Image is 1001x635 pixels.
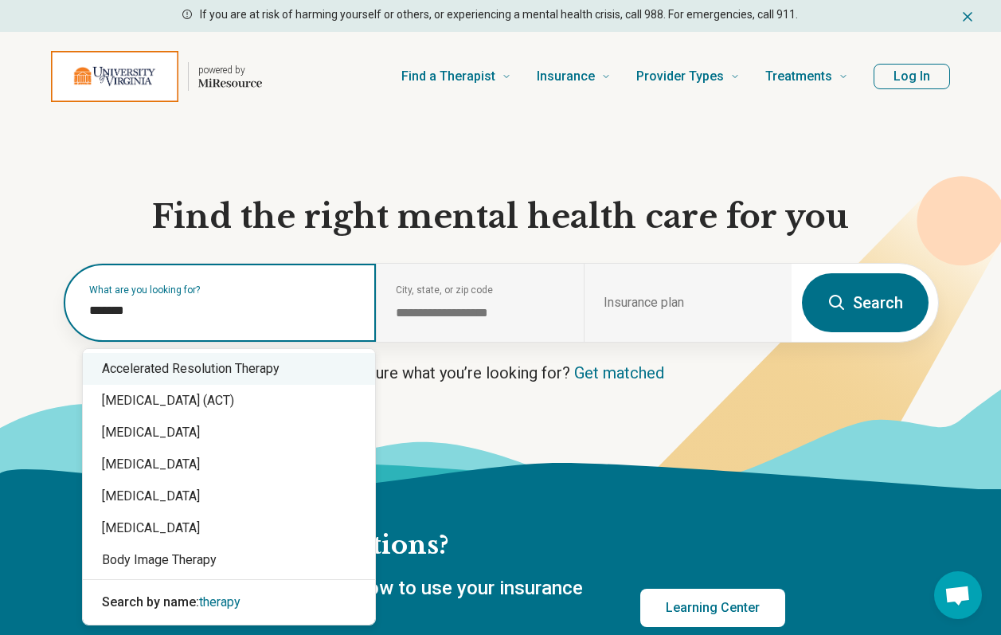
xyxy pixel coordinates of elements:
div: [MEDICAL_DATA] [83,512,375,544]
h1: Find the right mental health care for you [63,196,939,237]
a: Get matched [574,363,664,382]
div: Accelerated Resolution Therapy [83,353,375,385]
div: [MEDICAL_DATA] [83,417,375,449]
span: Search by name: [102,594,199,610]
div: [MEDICAL_DATA] [83,449,375,480]
label: What are you looking for? [89,285,357,295]
p: Not sure what you’re looking for? [63,362,939,384]
button: Search [802,273,929,332]
span: Find a Therapist [401,65,495,88]
div: Body Image Therapy [83,544,375,576]
span: therapy [199,594,240,610]
button: Log In [874,64,950,89]
button: Dismiss [960,6,976,25]
a: Learning Center [640,589,785,627]
a: Home page [51,51,262,102]
div: [MEDICAL_DATA] (ACT) [83,385,375,417]
span: Insurance [537,65,595,88]
p: Browse our guide on how to use your insurance and what to expect. [178,575,602,629]
span: Treatments [765,65,832,88]
div: [MEDICAL_DATA] [83,480,375,512]
p: If you are at risk of harming yourself or others, or experiencing a mental health crisis, call 98... [200,6,798,23]
h2: Have any questions? [178,529,785,562]
span: Provider Types [636,65,724,88]
div: Suggestions [83,347,375,625]
div: Open chat [934,571,982,619]
p: powered by [198,64,262,76]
